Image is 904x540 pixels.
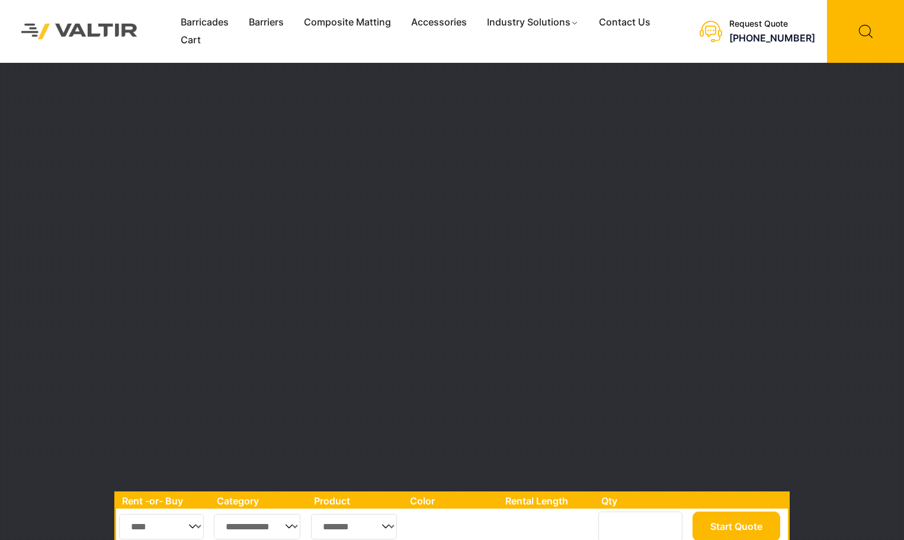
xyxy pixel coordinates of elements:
img: Valtir Rentals [9,11,150,52]
th: Qty [595,493,690,509]
a: Barriers [239,14,294,31]
th: Product [308,493,405,509]
th: Rent -or- Buy [116,493,211,509]
div: Request Quote [729,19,815,29]
a: Composite Matting [294,14,401,31]
a: Barricades [171,14,239,31]
th: Category [211,493,308,509]
a: Accessories [401,14,477,31]
th: Rental Length [499,493,595,509]
a: [PHONE_NUMBER] [729,32,815,44]
a: Cart [171,31,211,49]
th: Color [404,493,499,509]
a: Industry Solutions [477,14,589,31]
a: Contact Us [589,14,661,31]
